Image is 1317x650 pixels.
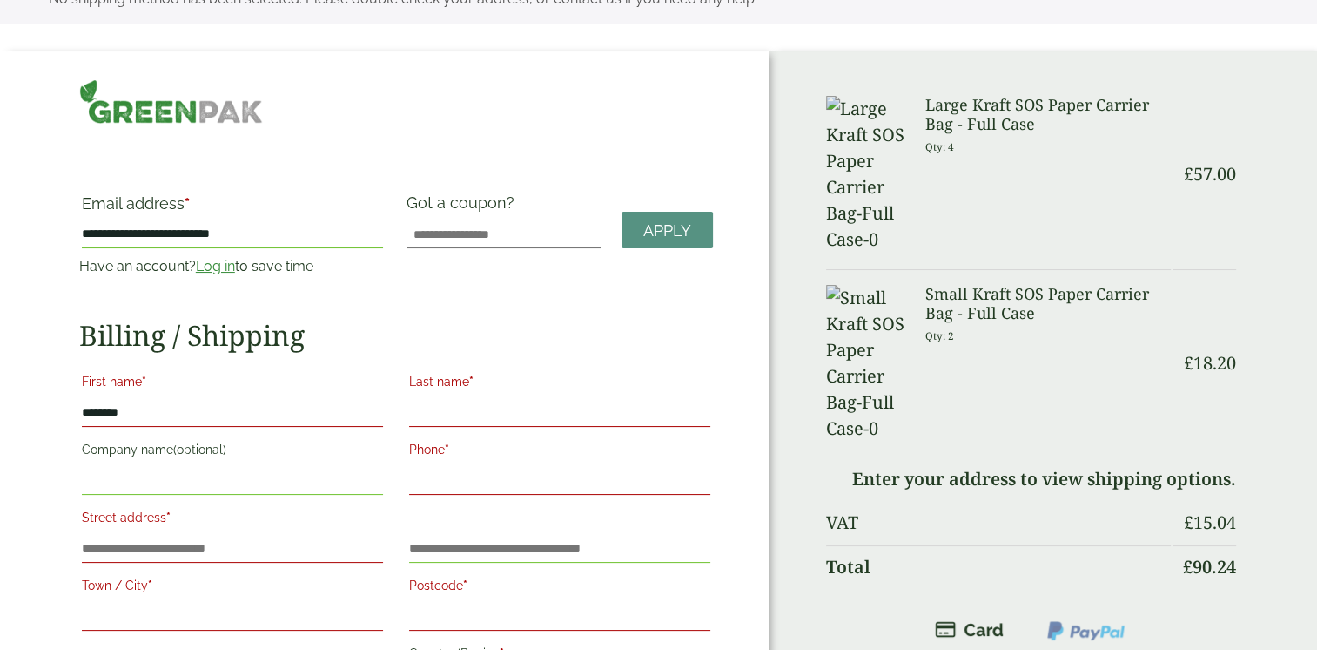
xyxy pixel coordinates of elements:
[148,579,152,592] abbr: required
[925,329,954,342] small: Qty: 2
[826,458,1237,500] td: Enter your address to view shipping options.
[82,369,383,399] label: First name
[925,140,954,153] small: Qty: 4
[925,285,1171,322] h3: Small Kraft SOS Paper Carrier Bag - Full Case
[1184,511,1193,534] span: £
[463,579,467,592] abbr: required
[407,193,521,220] label: Got a coupon?
[826,502,1172,544] th: VAT
[826,285,904,442] img: Small Kraft SOS Paper Carrier Bag-Full Case-0
[409,369,710,399] label: Last name
[1183,555,1193,579] span: £
[1184,351,1193,375] span: £
[82,505,383,535] label: Street address
[173,443,226,457] span: (optional)
[185,194,190,213] abbr: required
[1184,162,1236,186] bdi: 57.00
[409,573,710,603] label: Postcode
[643,221,691,240] span: Apply
[1184,162,1193,186] span: £
[826,96,904,253] img: Large Kraft SOS Paper Carrier Bag-Full Case-0
[925,96,1171,133] h3: Large Kraft SOS Paper Carrier Bag - Full Case
[1184,511,1236,534] bdi: 15.04
[445,443,449,457] abbr: required
[82,573,383,603] label: Town / City
[409,437,710,467] label: Phone
[79,319,713,352] h2: Billing / Shipping
[1183,555,1236,579] bdi: 90.24
[469,375,474,389] abbr: required
[79,79,263,124] img: GreenPak Supplies
[622,212,713,249] a: Apply
[79,256,386,277] p: Have an account? to save time
[1184,351,1236,375] bdi: 18.20
[196,258,235,274] a: Log in
[935,620,1004,640] img: stripe.png
[82,196,383,220] label: Email address
[82,437,383,467] label: Company name
[166,511,171,525] abbr: required
[826,545,1172,588] th: Total
[142,375,146,389] abbr: required
[1045,620,1126,642] img: ppcp-gateway.png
